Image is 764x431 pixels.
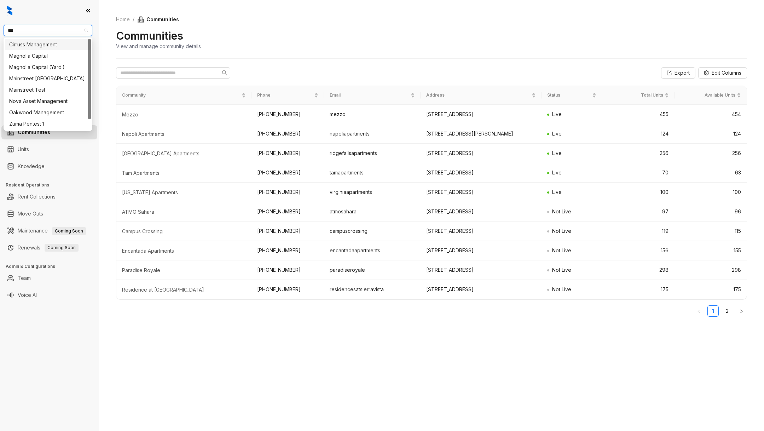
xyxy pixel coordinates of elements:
span: Status [547,92,591,99]
h2: Communities [116,29,183,42]
td: [STREET_ADDRESS] [421,183,541,202]
td: [PHONE_NUMBER] [251,222,324,241]
span: Live [552,169,562,176]
td: residencesatsierravista [324,280,421,299]
td: ridgefallsapartments [324,144,421,163]
span: Address [426,92,530,99]
li: Communities [1,125,97,139]
div: Zuma Pentest 1 [5,118,91,130]
div: Mainstreet [GEOGRAPHIC_DATA] [9,75,87,82]
span: Community [122,92,240,99]
h3: Admin & Configurations [6,263,99,270]
a: 2 [722,306,733,316]
span: export [667,70,672,75]
span: Not Live [552,247,571,253]
div: Ridge Falls Apartments [122,150,246,157]
div: ATMO Sahara [122,208,246,215]
span: Live [552,131,562,137]
th: Total Units [602,86,675,105]
div: Cirruss Management [5,39,91,50]
div: Mezzo [122,111,246,118]
td: paradiseroyale [324,260,421,280]
td: 256 [602,144,674,163]
span: Edit Columns [712,69,741,77]
td: tamapartments [324,163,421,183]
td: 119 [602,222,674,241]
td: 454 [674,105,747,124]
div: Magnolia Capital [9,52,87,60]
a: Communities [18,125,50,139]
td: 175 [602,280,674,299]
td: 455 [602,105,674,124]
td: [PHONE_NUMBER] [251,183,324,202]
td: [STREET_ADDRESS] [421,241,541,260]
td: [STREET_ADDRESS] [421,163,541,183]
td: encantadaapartments [324,241,421,260]
td: 115 [674,222,747,241]
td: 124 [674,124,747,144]
div: Nova Asset Management [5,96,91,107]
th: Community [116,86,251,105]
a: Rent Collections [18,190,56,204]
td: atmosahara [324,202,421,222]
span: left [697,309,701,314]
li: Collections [1,95,97,109]
span: Not Live [552,286,571,292]
td: 100 [602,183,674,202]
th: Available Units [675,86,747,105]
span: Live [552,111,562,117]
span: search [222,70,227,76]
td: [PHONE_NUMBER] [251,124,324,144]
td: 155 [674,241,747,260]
button: right [736,305,747,317]
li: Leasing [1,78,97,92]
td: [PHONE_NUMBER] [251,241,324,260]
div: Magnolia Capital [5,50,91,62]
a: Move Outs [18,207,43,221]
li: Next Page [736,305,747,317]
td: [STREET_ADDRESS] [421,144,541,163]
span: setting [704,70,709,75]
li: / [133,16,134,23]
th: Status [542,86,602,105]
div: Campus Crossing [122,228,246,235]
div: Cirruss Management [9,41,87,48]
td: [PHONE_NUMBER] [251,280,324,299]
span: Live [552,150,562,156]
li: Maintenance [1,224,97,238]
th: Phone [251,86,324,105]
td: 156 [602,241,674,260]
td: [PHONE_NUMBER] [251,105,324,124]
li: Team [1,271,97,285]
li: Voice AI [1,288,97,302]
span: right [739,309,743,314]
th: Email [324,86,421,105]
td: 298 [602,260,674,280]
a: Units [18,142,29,156]
td: [PHONE_NUMBER] [251,260,324,280]
th: Address [421,86,541,105]
a: Knowledge [18,159,45,173]
td: 100 [674,183,747,202]
div: Mainstreet Canada [5,73,91,84]
a: RenewalsComing Soon [18,241,79,255]
li: 2 [722,305,733,317]
span: Communities [137,16,179,23]
span: Coming Soon [45,244,79,252]
li: Previous Page [693,305,705,317]
div: Mainstreet Test [9,86,87,94]
a: Home [115,16,131,23]
div: Nova Asset Management [9,97,87,105]
button: Edit Columns [698,67,747,79]
div: Napoli Apartments [122,131,246,138]
td: 256 [674,144,747,163]
td: [STREET_ADDRESS] [421,260,541,280]
div: Zuma Pentest 1 [9,120,87,128]
li: Knowledge [1,159,97,173]
li: Rent Collections [1,190,97,204]
td: [STREET_ADDRESS] [421,105,541,124]
div: Oakwood Management [5,107,91,118]
span: Available Units [680,92,736,99]
li: 1 [707,305,719,317]
span: Not Live [552,267,571,273]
